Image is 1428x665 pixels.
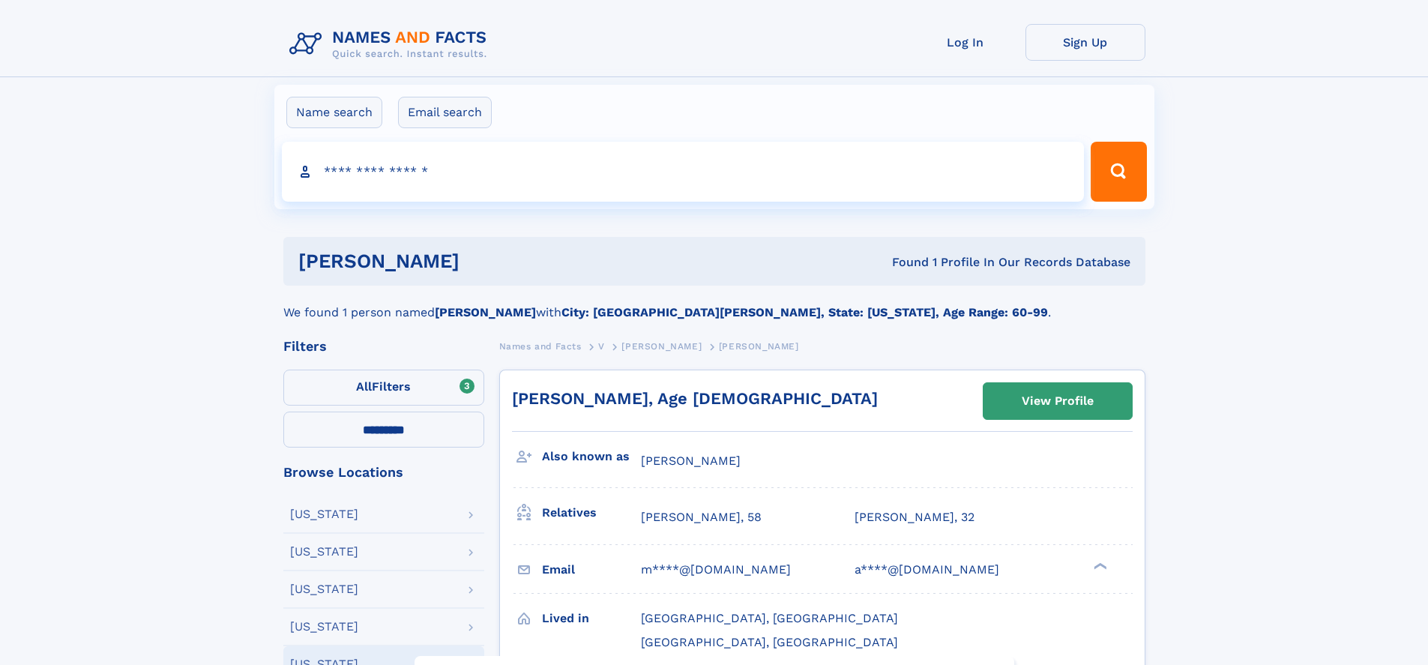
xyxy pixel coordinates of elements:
[1022,384,1094,418] div: View Profile
[286,97,382,128] label: Name search
[282,142,1085,202] input: search input
[290,508,358,520] div: [US_STATE]
[641,509,762,526] a: [PERSON_NAME], 58
[641,611,898,625] span: [GEOGRAPHIC_DATA], [GEOGRAPHIC_DATA]
[1025,24,1145,61] a: Sign Up
[512,389,878,408] a: [PERSON_NAME], Age [DEMOGRAPHIC_DATA]
[398,97,492,128] label: Email search
[542,557,641,583] h3: Email
[983,383,1132,419] a: View Profile
[542,500,641,526] h3: Relatives
[641,454,741,468] span: [PERSON_NAME]
[1090,561,1108,571] div: ❯
[1091,142,1146,202] button: Search Button
[283,466,484,479] div: Browse Locations
[561,305,1048,319] b: City: [GEOGRAPHIC_DATA][PERSON_NAME], State: [US_STATE], Age Range: 60-99
[435,305,536,319] b: [PERSON_NAME]
[290,583,358,595] div: [US_STATE]
[906,24,1025,61] a: Log In
[675,254,1130,271] div: Found 1 Profile In Our Records Database
[855,509,974,526] a: [PERSON_NAME], 32
[290,546,358,558] div: [US_STATE]
[356,379,372,394] span: All
[542,606,641,631] h3: Lived in
[621,341,702,352] span: [PERSON_NAME]
[598,341,605,352] span: V
[598,337,605,355] a: V
[290,621,358,633] div: [US_STATE]
[641,635,898,649] span: [GEOGRAPHIC_DATA], [GEOGRAPHIC_DATA]
[283,24,499,64] img: Logo Names and Facts
[298,252,676,271] h1: [PERSON_NAME]
[499,337,582,355] a: Names and Facts
[621,337,702,355] a: [PERSON_NAME]
[283,286,1145,322] div: We found 1 person named with .
[283,340,484,353] div: Filters
[542,444,641,469] h3: Also known as
[719,341,799,352] span: [PERSON_NAME]
[283,370,484,406] label: Filters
